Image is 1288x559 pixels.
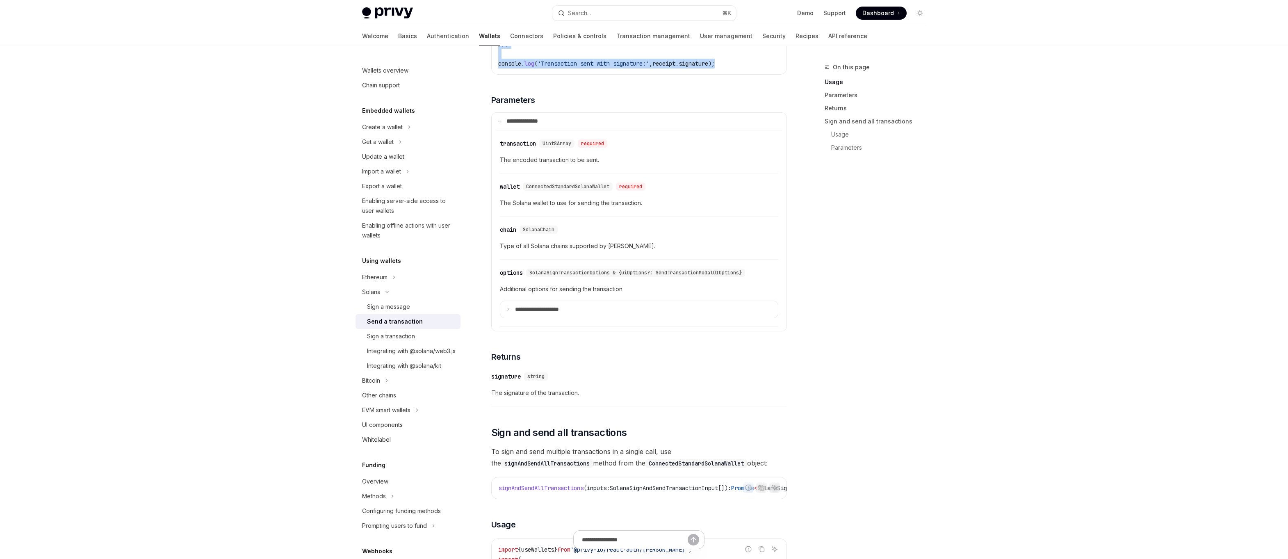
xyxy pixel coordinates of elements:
[362,420,403,430] div: UI components
[543,140,571,147] span: Uint8Array
[356,218,460,243] a: Enabling offline actions with user wallets
[500,183,520,191] div: wallet
[362,152,404,162] div: Update a wallet
[491,94,535,106] span: Parameters
[362,506,441,516] div: Configuring funding methods
[362,167,401,176] div: Import a wallet
[362,196,456,216] div: Enabling server-side access to user wallets
[754,484,757,492] span: <
[356,504,460,518] a: Configuring funding methods
[491,519,516,530] span: Usage
[356,149,460,164] a: Update a wallet
[584,484,587,492] span: (
[688,534,699,545] button: Send message
[731,484,754,492] span: Promise
[500,226,516,234] div: chain
[510,26,543,46] a: Connectors
[708,60,715,67] span: );
[538,60,649,67] span: 'Transaction sent with signature:'
[362,26,388,46] a: Welcome
[529,269,742,276] span: SolanaSignTransactionOptions & {uiOptions?: SendTransactionModalUIOptions}
[491,351,521,363] span: Returns
[356,358,460,373] a: Integrating with @solana/kit
[500,284,778,294] span: Additional options for sending the transaction.
[356,299,460,314] a: Sign a message
[491,446,787,469] span: To sign and send multiple transactions in a single call, use the method from the object:
[491,372,521,381] div: signature
[498,484,584,492] span: signAndSendAllTransactions
[367,361,441,371] div: Integrating with @solana/kit
[523,226,554,233] span: SolanaChain
[825,115,933,128] a: Sign and send all transactions
[356,194,460,218] a: Enabling server-side access to user wallets
[362,491,386,501] div: Methods
[825,128,933,141] a: Usage
[500,155,778,165] span: The encoded transaction to be sent.
[362,521,427,531] div: Prompting users to fund
[616,26,690,46] a: Transaction management
[652,60,675,67] span: receipt
[356,63,460,78] a: Wallets overview
[356,489,460,504] button: Toggle Methods section
[527,373,545,380] span: string
[362,106,415,116] h5: Embedded wallets
[362,272,388,282] div: Ethereum
[362,221,456,240] div: Enabling offline actions with user wallets
[500,241,778,251] span: Type of all Solana chains supported by [PERSON_NAME].
[362,390,396,400] div: Other chains
[491,388,787,398] span: The signature of the transaction.
[362,181,402,191] div: Export a wallet
[498,60,521,67] span: console
[796,26,818,46] a: Recipes
[825,102,933,115] a: Returns
[501,459,593,468] code: signAndSendAllTransactions
[356,373,460,388] button: Toggle Bitcoin section
[645,459,747,468] code: ConnectedStandardSolanaWallet
[398,26,417,46] a: Basics
[823,9,846,17] a: Support
[362,122,403,132] div: Create a wallet
[769,482,780,493] button: Ask AI
[356,518,460,533] button: Toggle Prompting users to fund section
[356,164,460,179] button: Toggle Import a wallet section
[913,7,926,20] button: Toggle dark mode
[362,137,394,147] div: Get a wallet
[362,546,392,556] h5: Webhooks
[356,344,460,358] a: Integrating with @solana/web3.js
[743,482,754,493] button: Report incorrect code
[616,183,645,191] div: required
[500,269,523,277] div: options
[362,80,400,90] div: Chain support
[356,329,460,344] a: Sign a transaction
[828,26,867,46] a: API reference
[356,314,460,329] a: Send a transaction
[356,418,460,432] a: UI components
[362,287,381,297] div: Solana
[610,484,718,492] span: SolanaSignAndSendTransactionInput
[675,60,679,67] span: .
[578,139,607,148] div: required
[856,7,907,20] a: Dashboard
[356,285,460,299] button: Toggle Solana section
[524,60,534,67] span: log
[526,183,609,190] span: ConnectedStandardSolanaWallet
[356,474,460,489] a: Overview
[362,256,401,266] h5: Using wallets
[367,346,456,356] div: Integrating with @solana/web3.js
[479,26,500,46] a: Wallets
[825,89,933,102] a: Parameters
[718,484,731,492] span: []):
[356,388,460,403] a: Other chains
[362,477,388,486] div: Overview
[568,8,591,18] div: Search...
[534,60,538,67] span: (
[825,141,933,154] a: Parameters
[356,179,460,194] a: Export a wallet
[500,139,536,148] div: transaction
[649,60,652,67] span: ,
[833,62,870,72] span: On this page
[825,75,933,89] a: Usage
[362,66,408,75] div: Wallets overview
[491,426,627,439] span: Sign and send all transactions
[552,6,736,21] button: Open search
